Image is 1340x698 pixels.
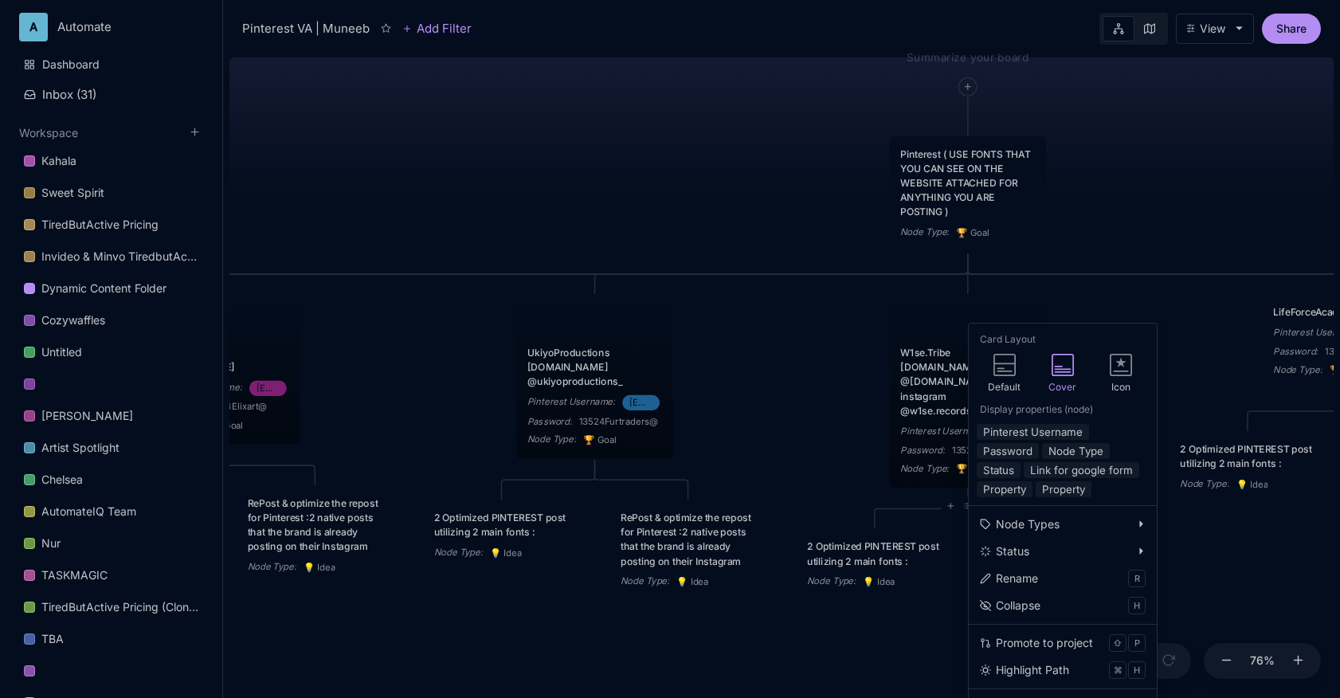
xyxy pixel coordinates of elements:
[621,574,669,589] div: Node Type :
[19,13,48,41] div: A
[516,293,674,459] div: UkiyoProductions [DOMAIN_NAME] @ukiyoproductions_Pinterest Username:[EMAIL_ADDRESS][DOMAIN_NAME]P...
[41,438,120,457] div: Artist Spotlight
[490,546,522,560] span: Idea
[807,574,856,589] div: Node Type :
[14,592,208,623] div: TiredButActive Pricing (Clone)
[257,381,280,395] span: [EMAIL_ADDRESS][DOMAIN_NAME]
[900,147,1035,219] div: Pinterest ( USE FONTS THAT YOU CAN SEE ON THE WEBSITE ATTACHED FOR ANYTHING YOU ARE POSTING )
[434,545,483,559] div: Node Type :
[1128,661,1146,679] kbd: h
[210,418,244,433] span: Goal
[155,380,242,394] div: Pinterest Username :
[977,481,1032,497] button: Property
[14,80,208,108] button: Inbox (31)
[14,465,208,495] a: Chelsea
[41,183,104,202] div: Sweet Spirit
[14,528,208,559] a: Nur
[975,400,1150,419] div: Display properties ( node )
[14,146,208,177] div: Kahala
[977,424,1089,440] button: Pinterest Username
[1176,14,1254,44] button: View
[583,433,617,447] span: Goal
[1180,476,1228,491] div: Node Type :
[863,576,876,587] i: 💡
[807,539,942,568] div: 2 Optimized PINTEREST post utilizing 2 main fonts :
[402,19,472,38] button: Add Filter
[19,126,78,139] button: Workspace
[242,19,370,38] div: Pinterest VA | Muneeb
[14,178,208,208] a: Sweet Spirit
[41,343,82,362] div: Untitled
[1262,14,1321,44] button: Share
[41,566,108,585] div: TASKMAGIC
[14,401,208,432] div: [PERSON_NAME]
[14,210,208,241] div: TiredButActive Pricing
[952,443,1009,457] div: 13524W1se@
[583,434,597,445] i: 🏆
[1180,441,1315,470] div: 2 Optimized PINTEREST post utilizing 2 main fonts :
[977,443,1039,459] button: Password
[889,135,1047,253] div: Pinterest ( USE FONTS THAT YOU CAN SEE ON THE WEBSITE ATTACHED FOR ANYTHING YOU ARE POSTING )Node...
[14,433,208,464] div: Artist Spotlight
[14,560,208,590] a: TASKMAGIC
[14,592,208,622] a: TiredButActive Pricing (Clone)
[1128,634,1146,652] kbd: p
[996,570,1038,587] div: Rename
[956,461,989,476] span: Goal
[41,215,159,234] div: TiredButActive Pricing
[14,273,208,304] a: Dynamic Content Folder
[1128,570,1146,587] kbd: r
[629,395,652,410] span: [EMAIL_ADDRESS][DOMAIN_NAME]
[975,539,1150,563] button: Status
[422,499,580,572] div: 2 Optimized PINTEREST post utilizing 2 main fonts :Node Type:💡Idea
[1036,481,1091,497] button: Property
[143,293,300,445] div: Elixart [DOMAIN_NAME]Pinterest Username:[EMAIL_ADDRESS][DOMAIN_NAME]13524Elixart@Goal
[900,225,949,240] div: Node Type :
[996,661,1069,679] div: Highlight Path
[14,401,208,431] a: [PERSON_NAME]
[206,399,267,414] div: 13524Elixart@
[14,433,208,463] a: Artist Spotlight
[41,406,133,425] div: [PERSON_NAME]
[676,576,690,587] i: 💡
[41,311,105,330] div: Cozywaffles
[900,424,988,438] div: Pinterest Username :
[412,19,472,38] span: Add Filter
[796,528,954,602] div: 2 Optimized PINTEREST post utilizing 2 main fonts :Node Type:💡Idea
[975,512,1150,536] button: Node Types
[57,20,178,34] div: Automate
[1273,363,1322,377] div: Node Type :
[1109,661,1126,679] kbd: ⌘
[579,414,658,429] div: 13524Furtraders@
[956,227,970,238] i: 🏆
[1273,344,1318,359] div: Password :
[14,528,208,559] div: Nur
[1042,443,1110,459] button: Node Type
[676,574,708,589] span: Idea
[863,574,895,589] span: Idea
[1236,479,1250,490] i: 💡
[41,629,64,649] div: TBA
[14,178,208,209] div: Sweet Spirit
[14,624,208,654] a: TBA
[1024,462,1139,478] button: Link for google form
[621,511,755,569] div: RePost & optimize the repost for Pinterest :2 native posts that the brand is already posting on t...
[304,560,335,574] span: Idea
[14,337,208,367] a: Untitled
[41,502,136,521] div: AutomateIQ Team
[248,496,382,554] div: RePost & optimize the repost for Pinterest :2 native posts that the brand is already posting on t...
[14,241,208,272] a: Invideo & Minvo TiredbutActive
[248,560,296,574] div: Node Type :
[996,597,1040,614] div: Collapse
[956,463,970,474] i: 🏆
[14,624,208,655] div: TBA
[527,432,576,446] div: Node Type :
[1109,634,1126,652] kbd: ⇧
[900,345,1035,418] div: W1se.Tribe [DOMAIN_NAME] @[DOMAIN_NAME] on instagram @w1se.records on instagram
[956,225,989,240] span: Goal
[14,305,208,336] div: Cozywaffles
[41,470,83,489] div: Chelsea
[889,293,1047,488] div: W1se.Tribe [DOMAIN_NAME] @[DOMAIN_NAME] on instagram @w1se.records on instagramPinterest Username...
